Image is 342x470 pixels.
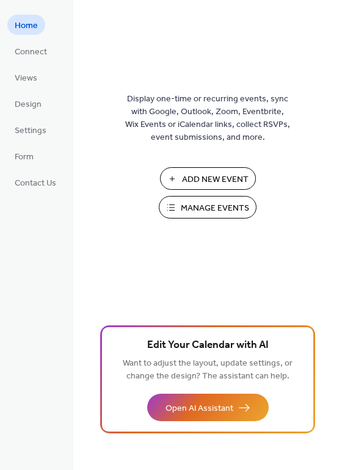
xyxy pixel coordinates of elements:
a: Views [7,67,45,87]
span: Open AI Assistant [166,402,233,415]
button: Open AI Assistant [147,394,269,421]
span: Design [15,98,42,111]
a: Settings [7,120,54,140]
a: Connect [7,41,54,61]
span: Settings [15,125,46,137]
span: Form [15,151,34,164]
span: Edit Your Calendar with AI [147,337,269,354]
span: Add New Event [182,173,249,186]
span: Display one-time or recurring events, sync with Google, Outlook, Zoom, Eventbrite, Wix Events or ... [125,93,290,144]
span: Want to adjust the layout, update settings, or change the design? The assistant can help. [123,355,293,385]
span: Connect [15,46,47,59]
a: Home [7,15,45,35]
a: Design [7,93,49,114]
a: Contact Us [7,172,64,192]
span: Contact Us [15,177,56,190]
a: Form [7,146,41,166]
button: Manage Events [159,196,256,219]
span: Views [15,72,37,85]
span: Home [15,20,38,32]
span: Manage Events [181,202,249,215]
button: Add New Event [160,167,256,190]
